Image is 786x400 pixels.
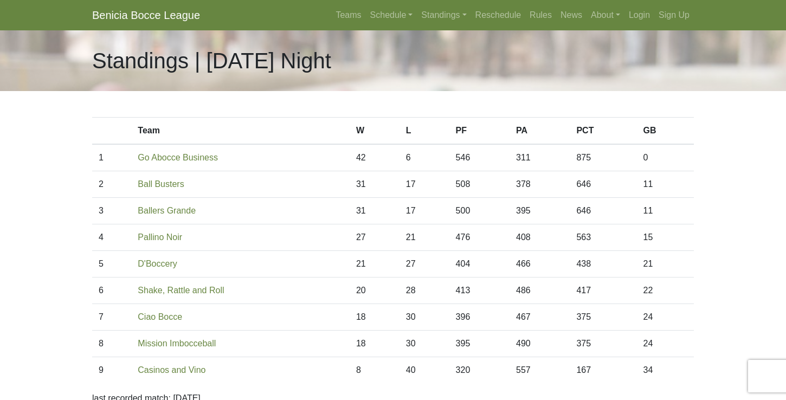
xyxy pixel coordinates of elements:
td: 7 [92,304,131,331]
td: 500 [449,198,510,224]
td: 31 [350,198,400,224]
th: PCT [570,118,636,145]
td: 27 [400,251,449,278]
td: 21 [350,251,400,278]
td: 31 [350,171,400,198]
td: 320 [449,357,510,384]
td: 11 [636,171,694,198]
td: 8 [350,357,400,384]
a: Standings [417,4,471,26]
td: 1 [92,144,131,171]
td: 3 [92,198,131,224]
th: PF [449,118,510,145]
td: 563 [570,224,636,251]
td: 167 [570,357,636,384]
td: 24 [636,331,694,357]
a: About [587,4,624,26]
td: 22 [636,278,694,304]
a: Ballers Grande [138,206,196,215]
td: 557 [510,357,570,384]
td: 4 [92,224,131,251]
td: 417 [570,278,636,304]
a: Teams [331,4,365,26]
th: L [400,118,449,145]
td: 311 [510,144,570,171]
td: 9 [92,357,131,384]
td: 486 [510,278,570,304]
td: 34 [636,357,694,384]
td: 8 [92,331,131,357]
td: 21 [636,251,694,278]
a: Login [624,4,654,26]
td: 646 [570,198,636,224]
td: 42 [350,144,400,171]
a: Shake, Rattle and Roll [138,286,224,295]
a: Reschedule [471,4,526,26]
td: 438 [570,251,636,278]
td: 508 [449,171,510,198]
td: 30 [400,304,449,331]
td: 476 [449,224,510,251]
td: 375 [570,304,636,331]
td: 408 [510,224,570,251]
a: Benicia Bocce League [92,4,200,26]
a: Rules [525,4,556,26]
td: 413 [449,278,510,304]
td: 30 [400,331,449,357]
td: 5 [92,251,131,278]
td: 646 [570,171,636,198]
td: 21 [400,224,449,251]
th: GB [636,118,694,145]
td: 40 [400,357,449,384]
a: Ball Busters [138,179,184,189]
td: 2 [92,171,131,198]
td: 27 [350,224,400,251]
td: 490 [510,331,570,357]
td: 375 [570,331,636,357]
td: 404 [449,251,510,278]
td: 467 [510,304,570,331]
a: Ciao Bocce [138,312,182,321]
td: 6 [400,144,449,171]
a: Casinos and Vino [138,365,205,375]
a: Schedule [366,4,417,26]
td: 0 [636,144,694,171]
td: 6 [92,278,131,304]
td: 15 [636,224,694,251]
td: 28 [400,278,449,304]
a: Mission Imbocceball [138,339,216,348]
td: 18 [350,304,400,331]
td: 875 [570,144,636,171]
td: 395 [510,198,570,224]
th: Team [131,118,350,145]
td: 11 [636,198,694,224]
td: 17 [400,198,449,224]
a: Sign Up [654,4,694,26]
th: W [350,118,400,145]
h1: Standings | [DATE] Night [92,48,331,74]
td: 18 [350,331,400,357]
td: 396 [449,304,510,331]
td: 17 [400,171,449,198]
td: 466 [510,251,570,278]
td: 378 [510,171,570,198]
a: News [556,4,587,26]
a: Go Abocce Business [138,153,218,162]
th: PA [510,118,570,145]
td: 20 [350,278,400,304]
a: Pallino Noir [138,233,182,242]
a: D'Boccery [138,259,177,268]
td: 24 [636,304,694,331]
td: 546 [449,144,510,171]
td: 395 [449,331,510,357]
